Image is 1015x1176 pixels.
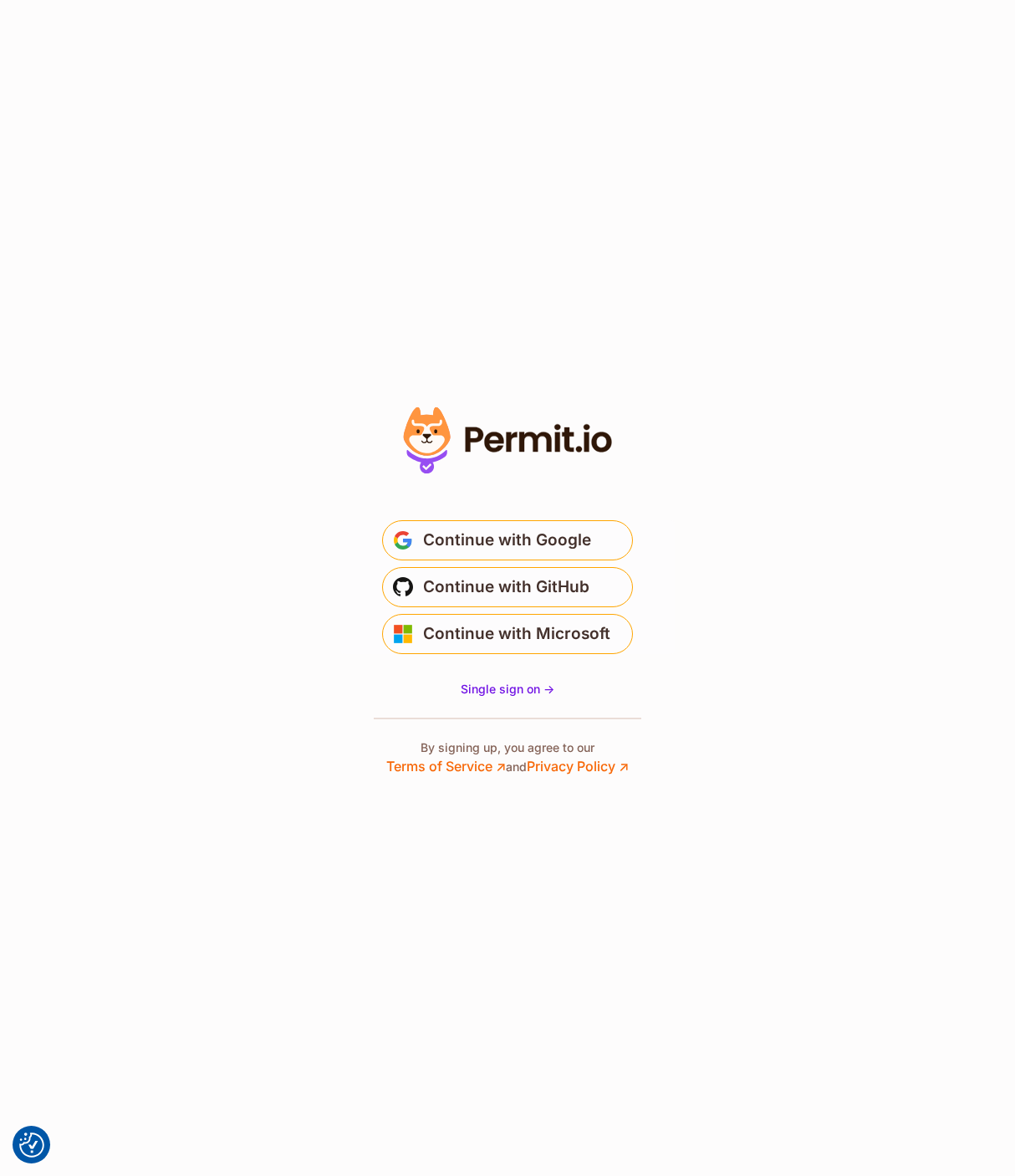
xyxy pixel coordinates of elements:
img: Revisit consent button [19,1133,44,1158]
button: Continue with Microsoft [382,614,633,654]
a: Privacy Policy ↗ [527,758,629,775]
span: Continue with Microsoft [423,621,610,647]
a: Single sign on -> [461,681,554,698]
span: Continue with GitHub [423,574,589,601]
span: Continue with Google [423,527,591,554]
a: Terms of Service ↗ [386,758,506,775]
span: Single sign on -> [461,682,554,696]
button: Continue with GitHub [382,567,633,607]
button: Consent Preferences [19,1133,44,1158]
p: By signing up, you agree to our and [386,739,629,776]
button: Continue with Google [382,520,633,560]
